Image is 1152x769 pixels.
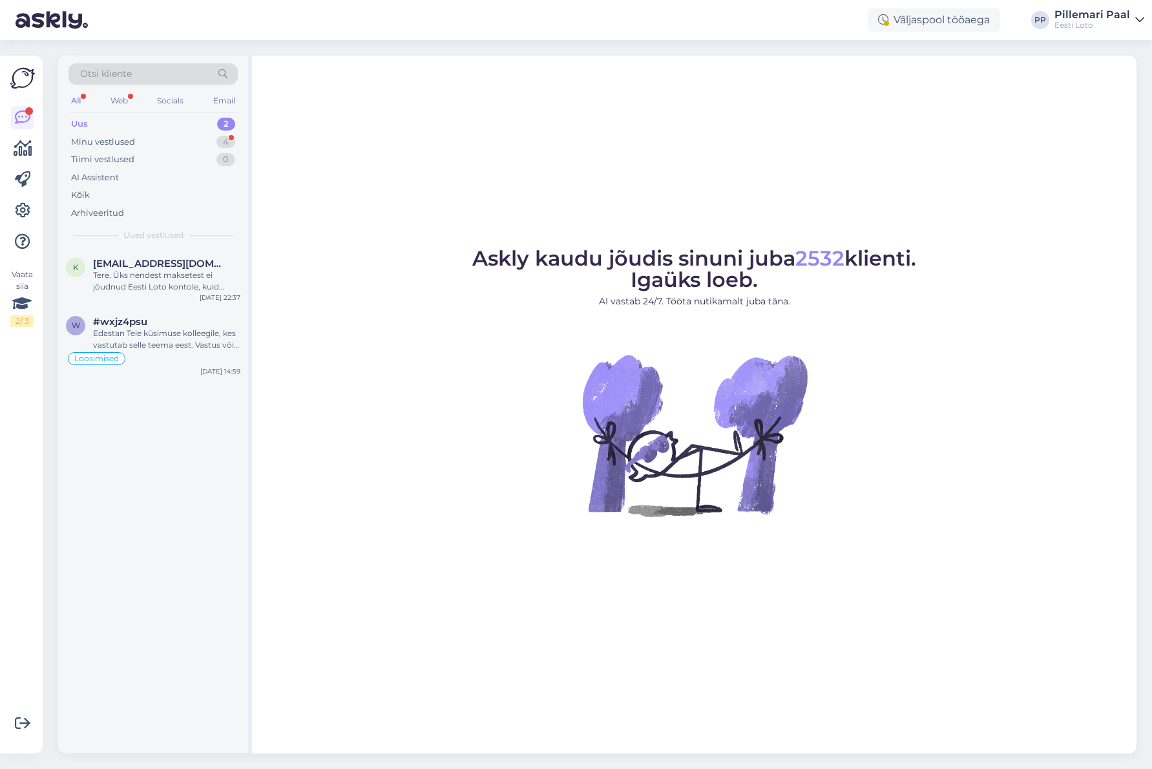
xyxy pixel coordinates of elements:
[200,293,240,302] div: [DATE] 22:37
[71,207,124,220] div: Arhiveeritud
[200,366,240,376] div: [DATE] 14:59
[10,315,34,327] div: 2 / 3
[1031,11,1049,29] div: PP
[1054,10,1144,30] a: Pillemari PaalEesti Loto
[211,92,238,109] div: Email
[80,67,132,81] span: Otsi kliente
[868,8,1000,32] div: Väljaspool tööaega
[71,136,135,149] div: Minu vestlused
[1054,20,1130,30] div: Eesti Loto
[216,153,235,166] div: 0
[71,189,90,202] div: Kõik
[74,355,119,363] span: Loosimised
[71,153,134,166] div: Tiimi vestlused
[154,92,186,109] div: Socials
[216,136,235,149] div: 4
[71,171,119,184] div: AI Assistent
[71,118,88,131] div: Uus
[472,246,916,292] span: Askly kaudu jõudis sinuni juba klienti. Igaüks loeb.
[10,66,35,90] img: Askly Logo
[217,118,235,131] div: 2
[10,269,34,327] div: Vaata siia
[93,269,240,293] div: Tere. Üks nendest maksetest ei jõudnud Eesti Loto kontole, kuid pangast on summa maha läinud. Kah...
[68,92,83,109] div: All
[795,246,844,271] span: 2532
[1054,10,1130,20] div: Pillemari Paal
[578,319,811,551] img: No Chat active
[123,229,183,241] span: Uued vestlused
[93,328,240,351] div: Edastan Teie küsimuse kolleegile, kes vastutab selle teema eest. Vastus võib [PERSON_NAME] aega, ...
[108,92,131,109] div: Web
[72,321,80,330] span: w
[93,316,147,328] span: #wxjz4psu
[73,262,79,272] span: k
[472,295,916,308] p: AI vastab 24/7. Tööta nutikamalt juba täna.
[93,258,227,269] span: kristjan.12@hotmail.com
